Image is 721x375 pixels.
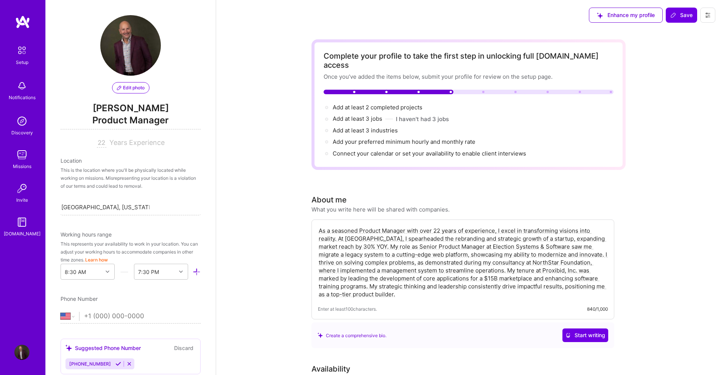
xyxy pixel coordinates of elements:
span: Add at least 3 industries [333,127,398,134]
i: icon HorizontalInLineDivider [120,268,128,276]
div: Discovery [11,129,33,137]
span: Connect your calendar or set your availability to enable client interviews [333,150,526,157]
i: Accept [115,361,121,367]
button: Learn how [85,256,108,264]
div: Create a comprehensive bio. [318,331,386,339]
img: guide book [14,215,30,230]
button: I haven't had 3 jobs [396,115,449,123]
img: setup [14,42,30,58]
span: Enhance my profile [597,11,655,19]
div: This represents your availability to work in your location. You can adjust your working hours to ... [61,240,201,264]
img: discovery [14,114,30,129]
i: icon SuggestedTeams [597,12,603,19]
div: Availability [311,363,350,375]
div: About me [311,194,347,205]
span: Enter at least 100 characters. [318,305,377,313]
span: Add at least 3 jobs [333,115,382,122]
img: teamwork [14,147,30,162]
i: icon SuggestedTeams [318,333,323,338]
div: Missions [13,162,31,170]
span: Save [670,11,693,19]
span: [PERSON_NAME] [61,103,201,114]
span: Phone Number [61,296,98,302]
img: User Avatar [14,345,30,360]
span: Start writing [565,331,605,339]
div: Invite [16,196,28,204]
img: bell [14,78,30,93]
i: icon CrystalBallWhite [565,333,571,338]
i: icon SuggestedTeams [65,345,72,351]
i: icon Chevron [106,270,109,274]
div: Location [61,157,201,165]
div: Once you’ve added the items below, submit your profile for review on the setup page. [324,73,614,81]
div: This is the location where you'll be physically located while working on missions. Misrepresentin... [61,166,201,190]
div: Setup [16,58,28,66]
div: 7:30 PM [138,268,159,276]
i: icon Chevron [179,270,183,274]
span: Edit photo [117,84,145,91]
div: What you write here will be shared with companies. [311,205,450,213]
span: Add at least 2 completed projects [333,104,422,111]
i: icon PencilPurple [117,86,121,90]
div: [DOMAIN_NAME] [4,230,40,238]
input: XX [97,138,106,148]
img: Invite [14,181,30,196]
button: Discard [172,344,196,352]
div: Complete your profile to take the first step in unlocking full [DOMAIN_NAME] access [324,51,614,70]
div: 8:30 AM [65,268,86,276]
div: Suggested Phone Number [65,344,141,352]
span: Working hours range [61,231,112,238]
div: 840/1,000 [587,305,608,313]
input: +1 (000) 000-0000 [84,305,201,327]
div: Notifications [9,93,36,101]
img: logo [15,15,30,29]
span: Product Manager [61,114,201,129]
img: User Avatar [100,15,161,76]
span: Years Experience [109,138,165,146]
span: Add your preferred minimum hourly and monthly rate [333,138,475,145]
i: Reject [126,361,132,367]
span: [PHONE_NUMBER] [69,361,111,367]
textarea: As a seasoned Product Manager with over 22 years of experience, I excel in transforming visions i... [318,226,608,299]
